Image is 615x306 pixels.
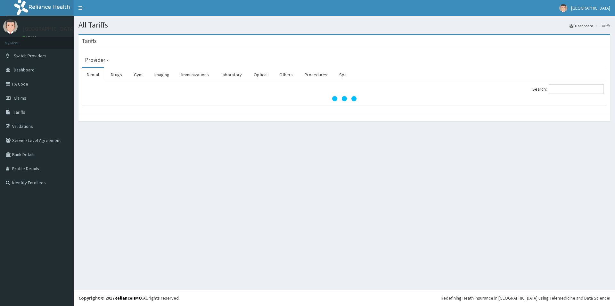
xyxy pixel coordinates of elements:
[149,68,175,81] a: Imaging
[85,57,109,63] h3: Provider -
[3,19,18,34] img: User Image
[570,23,593,29] a: Dashboard
[74,290,615,306] footer: All rights reserved.
[299,68,332,81] a: Procedures
[332,86,357,112] svg: audio-loading
[274,68,298,81] a: Others
[106,68,127,81] a: Drugs
[571,5,610,11] span: [GEOGRAPHIC_DATA]
[129,68,148,81] a: Gym
[114,295,142,301] a: RelianceHMO
[78,295,143,301] strong: Copyright © 2017 .
[82,38,97,44] h3: Tariffs
[22,26,75,32] p: [GEOGRAPHIC_DATA]
[249,68,273,81] a: Optical
[216,68,247,81] a: Laboratory
[22,35,38,39] a: Online
[14,53,46,59] span: Switch Providers
[334,68,352,81] a: Spa
[532,84,604,94] label: Search:
[78,21,610,29] h1: All Tariffs
[14,67,35,73] span: Dashboard
[82,68,104,81] a: Dental
[14,95,26,101] span: Claims
[549,84,604,94] input: Search:
[176,68,214,81] a: Immunizations
[559,4,567,12] img: User Image
[14,109,25,115] span: Tariffs
[441,295,610,301] div: Redefining Heath Insurance in [GEOGRAPHIC_DATA] using Telemedicine and Data Science!
[594,23,610,29] li: Tariffs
